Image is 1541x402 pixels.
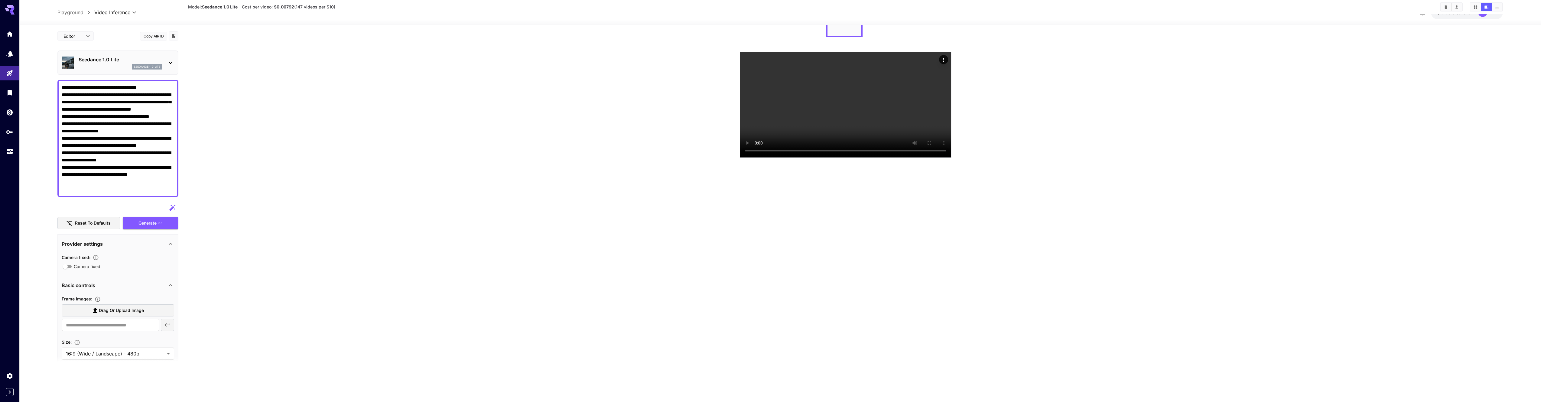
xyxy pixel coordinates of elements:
button: Add to library [171,32,176,40]
div: Basic controls [62,278,174,293]
div: Actions [939,55,948,64]
button: Show videos in video view [1481,3,1492,11]
button: Upload frame images. [92,296,103,302]
span: $19.59 [1437,10,1452,15]
span: 16:9 (Wide / Landscape) - 480p [66,350,164,357]
span: Video Inference [94,9,130,16]
a: Playground [57,9,83,16]
label: Drag or upload image [62,304,174,317]
span: Model: [188,4,238,9]
div: Clear videosDownload All [1440,2,1463,11]
nav: breadcrumb [57,9,94,16]
button: Adjust the dimensions of the generated image by specifying its width and height in pixels, or sel... [72,339,83,345]
span: Camera fixed [74,263,100,270]
span: Camera fixed : [62,255,90,260]
div: Home [6,30,13,38]
div: Show videos in grid viewShow videos in video viewShow videos in list view [1470,2,1503,11]
span: Drag or upload image [99,307,144,314]
div: Settings [6,372,13,380]
button: Show videos in grid view [1470,3,1481,11]
p: Seedance 1.0 Lite [79,56,162,63]
button: Download All [1452,3,1462,11]
span: Frame Images : [62,296,92,301]
span: Cost per video: $ (147 videos per $10) [242,4,335,9]
p: Basic controls [62,282,95,289]
div: Provider settings [62,237,174,251]
div: API Keys [6,128,13,136]
button: Expand sidebar [6,388,14,396]
button: Clear videos [1441,3,1451,11]
div: Playground [6,70,13,77]
span: Size : [62,339,72,345]
b: 0.06792 [277,4,294,9]
button: Show videos in list view [1492,3,1502,11]
div: Seedance 1.0 Liteseedance_1_0_lite [62,53,174,72]
span: Editor [63,33,82,39]
button: Generate [123,217,178,229]
p: · [239,3,241,11]
b: Seedance 1.0 Lite [202,4,238,9]
div: Library [6,89,13,96]
div: Models [6,50,13,57]
button: Reset to defaults [57,217,120,229]
button: Copy AIR ID [140,32,167,41]
span: credits left [1452,10,1473,15]
div: Wallet [6,109,13,116]
p: seedance_1_0_lite [134,65,160,69]
span: Generate [138,219,157,227]
p: Provider settings [62,240,103,248]
div: Usage [6,148,13,155]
